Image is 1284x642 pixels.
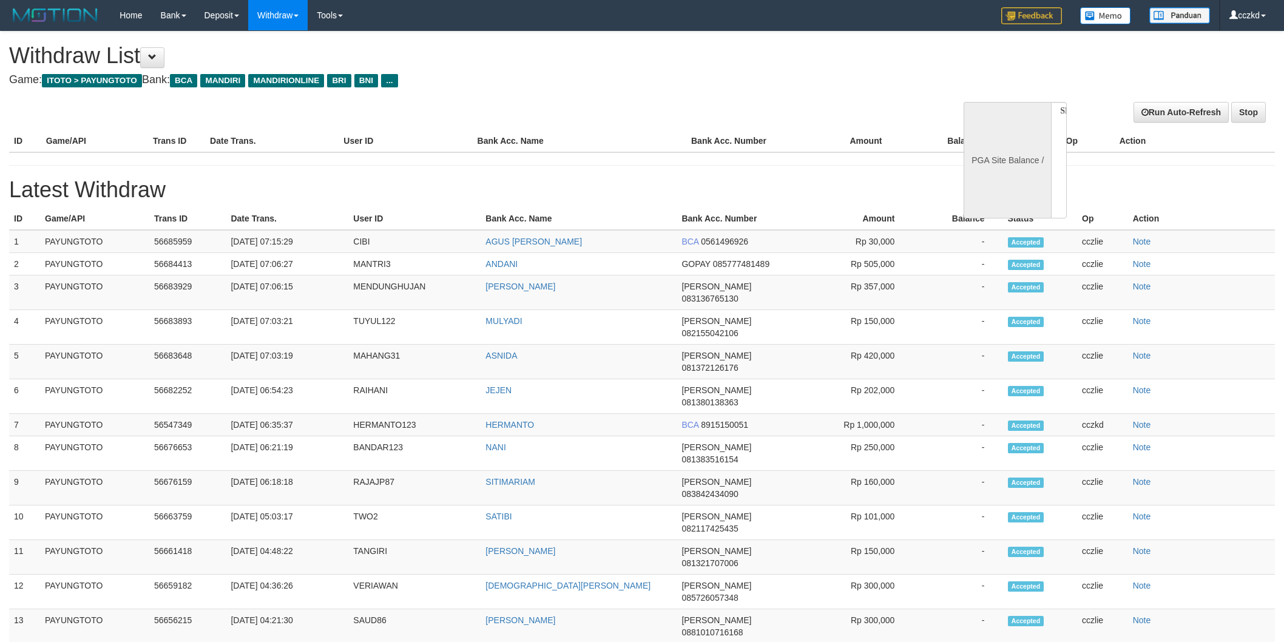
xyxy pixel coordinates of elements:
[149,414,226,436] td: 56547349
[807,310,913,345] td: Rp 150,000
[149,208,226,230] th: Trans ID
[1077,505,1128,540] td: cczlie
[1133,420,1151,430] a: Note
[1003,208,1078,230] th: Status
[681,294,738,303] span: 083136765130
[1133,282,1151,291] a: Note
[1077,540,1128,575] td: cczlie
[913,230,1002,253] td: -
[9,74,844,86] h4: Game: Bank:
[485,581,650,590] a: [DEMOGRAPHIC_DATA][PERSON_NAME]
[381,74,397,87] span: ...
[1077,471,1128,505] td: cczlie
[226,505,348,540] td: [DATE] 05:03:17
[149,230,226,253] td: 56685959
[40,275,149,310] td: PAYUNGTOTO
[681,524,738,533] span: 082117425435
[200,74,245,87] span: MANDIRI
[9,230,40,253] td: 1
[677,208,806,230] th: Bank Acc. Number
[1077,379,1128,414] td: cczlie
[40,471,149,505] td: PAYUNGTOTO
[226,253,348,275] td: [DATE] 07:06:27
[681,454,738,464] span: 081383516154
[149,575,226,609] td: 56659182
[681,259,710,269] span: GOPAY
[1077,253,1128,275] td: cczlie
[807,540,913,575] td: Rp 150,000
[681,237,698,246] span: BCA
[149,505,226,540] td: 56663759
[9,575,40,609] td: 12
[473,130,686,152] th: Bank Acc. Name
[701,420,748,430] span: 8915150051
[701,237,748,246] span: 0561496926
[485,237,582,246] a: AGUS [PERSON_NAME]
[1133,546,1151,556] a: Note
[40,379,149,414] td: PAYUNGTOTO
[248,74,324,87] span: MANDIRIONLINE
[485,442,505,452] a: NANI
[205,130,339,152] th: Date Trans.
[1133,316,1151,326] a: Note
[681,627,743,637] span: 0881010716168
[348,345,481,379] td: MAHANG31
[1077,275,1128,310] td: cczlie
[1008,317,1044,327] span: Accepted
[485,351,517,360] a: ASNIDA
[1008,512,1044,522] span: Accepted
[681,420,698,430] span: BCA
[40,436,149,471] td: PAYUNGTOTO
[481,208,677,230] th: Bank Acc. Name
[1008,386,1044,396] span: Accepted
[40,208,149,230] th: Game/API
[348,471,481,505] td: RAJAJP87
[9,345,40,379] td: 5
[40,230,149,253] td: PAYUNGTOTO
[913,345,1002,379] td: -
[681,615,751,625] span: [PERSON_NAME]
[485,316,522,326] a: MULYADI
[9,253,40,275] td: 2
[9,44,844,68] h1: Withdraw List
[681,363,738,373] span: 081372126176
[348,436,481,471] td: BANDAR123
[40,540,149,575] td: PAYUNGTOTO
[681,442,751,452] span: [PERSON_NAME]
[9,471,40,505] td: 9
[1008,351,1044,362] span: Accepted
[807,575,913,609] td: Rp 300,000
[686,130,793,152] th: Bank Acc. Number
[1077,575,1128,609] td: cczlie
[9,178,1275,202] h1: Latest Withdraw
[681,558,738,568] span: 081321707006
[485,615,555,625] a: [PERSON_NAME]
[807,230,913,253] td: Rp 30,000
[807,505,913,540] td: Rp 101,000
[149,253,226,275] td: 56684413
[354,74,378,87] span: BNI
[226,275,348,310] td: [DATE] 07:06:15
[226,310,348,345] td: [DATE] 07:03:21
[1077,436,1128,471] td: cczlie
[149,379,226,414] td: 56682252
[913,436,1002,471] td: -
[485,420,534,430] a: HERMANTO
[1133,237,1151,246] a: Note
[681,593,738,603] span: 085726057348
[1008,478,1044,488] span: Accepted
[40,414,149,436] td: PAYUNGTOTO
[348,253,481,275] td: MANTRI3
[485,385,512,395] a: JEJEN
[226,540,348,575] td: [DATE] 04:48:22
[149,345,226,379] td: 56683648
[226,230,348,253] td: [DATE] 07:15:29
[681,351,751,360] span: [PERSON_NAME]
[40,505,149,540] td: PAYUNGTOTO
[9,275,40,310] td: 3
[1008,443,1044,453] span: Accepted
[9,436,40,471] td: 8
[1115,130,1275,152] th: Action
[913,505,1002,540] td: -
[1077,310,1128,345] td: cczlie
